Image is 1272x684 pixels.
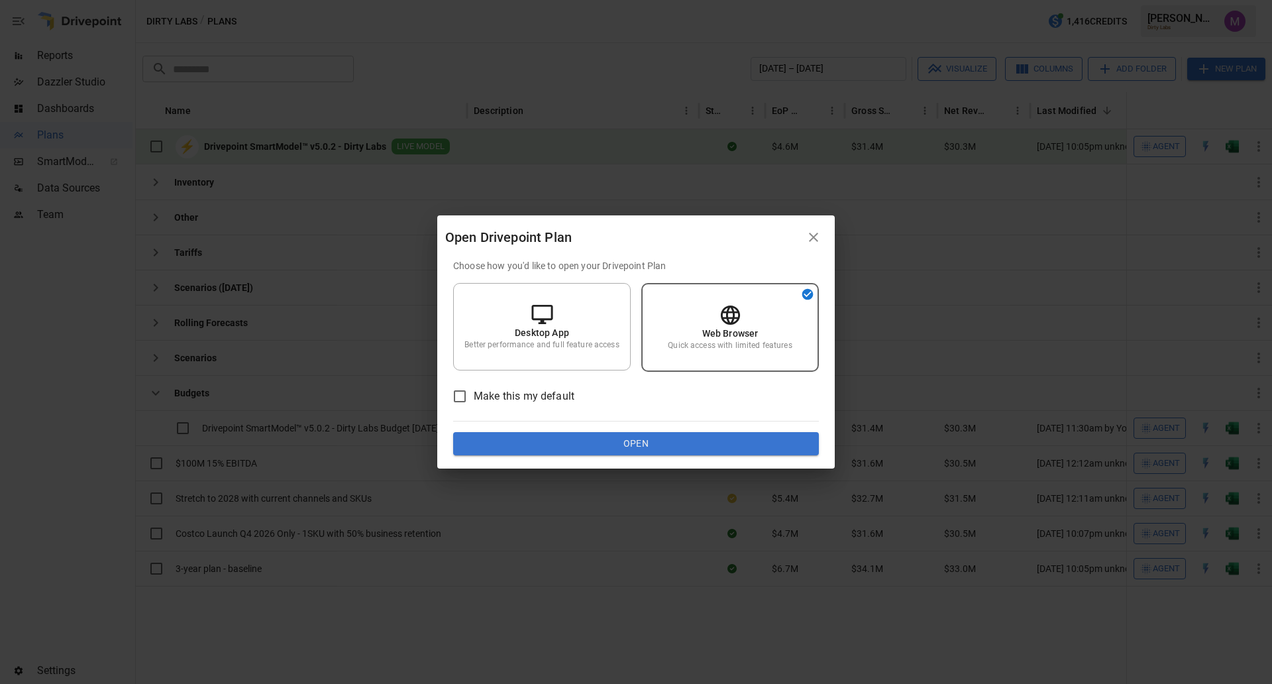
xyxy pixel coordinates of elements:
[668,340,792,351] p: Quick access with limited features
[453,432,819,456] button: Open
[474,388,574,404] span: Make this my default
[453,259,819,272] p: Choose how you'd like to open your Drivepoint Plan
[702,327,759,340] p: Web Browser
[464,339,619,351] p: Better performance and full feature access
[445,227,800,248] div: Open Drivepoint Plan
[515,326,569,339] p: Desktop App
